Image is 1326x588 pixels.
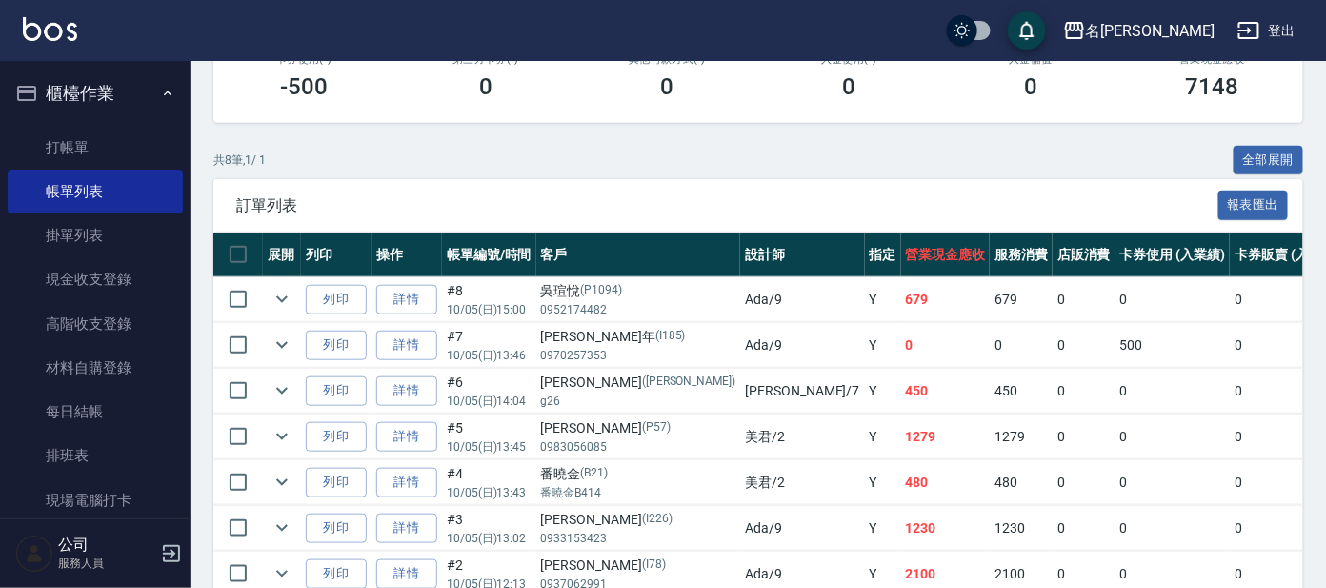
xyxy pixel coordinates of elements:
td: #8 [442,277,536,322]
td: 679 [990,277,1053,322]
th: 操作 [372,233,442,277]
td: 0 [1115,415,1231,459]
div: 吳瑄悅 [541,281,736,301]
td: 0 [1053,323,1115,368]
td: Ada /9 [740,277,864,322]
button: 名[PERSON_NAME] [1055,11,1222,51]
img: Person [15,535,53,573]
button: 報表匯出 [1218,191,1289,220]
button: 列印 [306,468,367,497]
p: (I226) [642,510,673,530]
td: Y [865,323,901,368]
td: 0 [990,323,1053,368]
a: 詳情 [376,514,437,543]
td: 1279 [990,415,1053,459]
p: 10/05 (日) 13:46 [447,347,532,364]
div: [PERSON_NAME] [541,556,736,576]
p: (I78) [642,556,666,576]
button: expand row [268,514,296,542]
td: 1230 [901,506,991,551]
td: 0 [1053,506,1115,551]
td: Y [865,415,901,459]
a: 材料自購登錄 [8,346,183,390]
a: 每日結帳 [8,390,183,434]
th: 卡券使用 (入業績) [1115,233,1231,277]
td: Y [865,460,901,505]
p: 0952174482 [541,301,736,318]
td: 679 [901,277,991,322]
p: (P57) [642,418,671,438]
td: 美君 /2 [740,415,864,459]
a: 詳情 [376,376,437,406]
button: expand row [268,331,296,359]
p: 10/05 (日) 13:02 [447,530,532,547]
th: 設計師 [740,233,864,277]
p: 10/05 (日) 15:00 [447,301,532,318]
td: #6 [442,369,536,414]
td: 0 [1053,460,1115,505]
p: 10/05 (日) 14:04 [447,393,532,410]
button: expand row [268,468,296,497]
th: 展開 [263,233,301,277]
button: expand row [268,285,296,314]
th: 指定 [865,233,901,277]
button: 登出 [1230,13,1303,49]
td: #4 [442,460,536,505]
h3: 7148 [1186,73,1239,100]
button: 列印 [306,331,367,360]
td: 450 [990,369,1053,414]
p: (B21) [581,464,609,484]
button: 列印 [306,285,367,314]
td: #7 [442,323,536,368]
td: Y [865,369,901,414]
p: 服務人員 [58,555,155,572]
td: [PERSON_NAME] /7 [740,369,864,414]
img: Logo [23,17,77,41]
td: Y [865,506,901,551]
button: expand row [268,559,296,588]
td: 0 [1115,506,1231,551]
td: Y [865,277,901,322]
td: 480 [901,460,991,505]
a: 詳情 [376,331,437,360]
a: 高階收支登錄 [8,302,183,346]
h3: 0 [661,73,674,100]
td: 0 [901,323,991,368]
div: [PERSON_NAME] [541,418,736,438]
div: [PERSON_NAME]年 [541,327,736,347]
td: 美君 /2 [740,460,864,505]
h3: 0 [842,73,855,100]
p: (P1094) [581,281,623,301]
td: 0 [1053,277,1115,322]
th: 服務消費 [990,233,1053,277]
button: 列印 [306,422,367,452]
p: ([PERSON_NAME]) [642,373,735,393]
button: save [1008,11,1046,50]
td: 450 [901,369,991,414]
button: expand row [268,422,296,451]
button: 櫃檯作業 [8,69,183,118]
div: [PERSON_NAME] [541,510,736,530]
td: 1279 [901,415,991,459]
p: 10/05 (日) 13:43 [447,484,532,501]
p: 番曉金B414 [541,484,736,501]
td: 1230 [990,506,1053,551]
div: 番曉金 [541,464,736,484]
a: 現場電腦打卡 [8,478,183,522]
td: 0 [1053,369,1115,414]
button: 列印 [306,514,367,543]
div: 名[PERSON_NAME] [1086,19,1215,43]
h3: -500 [280,73,328,100]
a: 打帳單 [8,126,183,170]
a: 帳單列表 [8,170,183,213]
p: 共 8 筆, 1 / 1 [213,152,266,169]
span: 訂單列表 [236,196,1218,215]
p: 0933153423 [541,530,736,547]
p: (I185) [655,327,686,347]
p: g26 [541,393,736,410]
h3: 0 [1024,73,1037,100]
td: Ada /9 [740,506,864,551]
p: 10/05 (日) 13:45 [447,438,532,456]
th: 營業現金應收 [901,233,991,277]
a: 排班表 [8,434,183,477]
